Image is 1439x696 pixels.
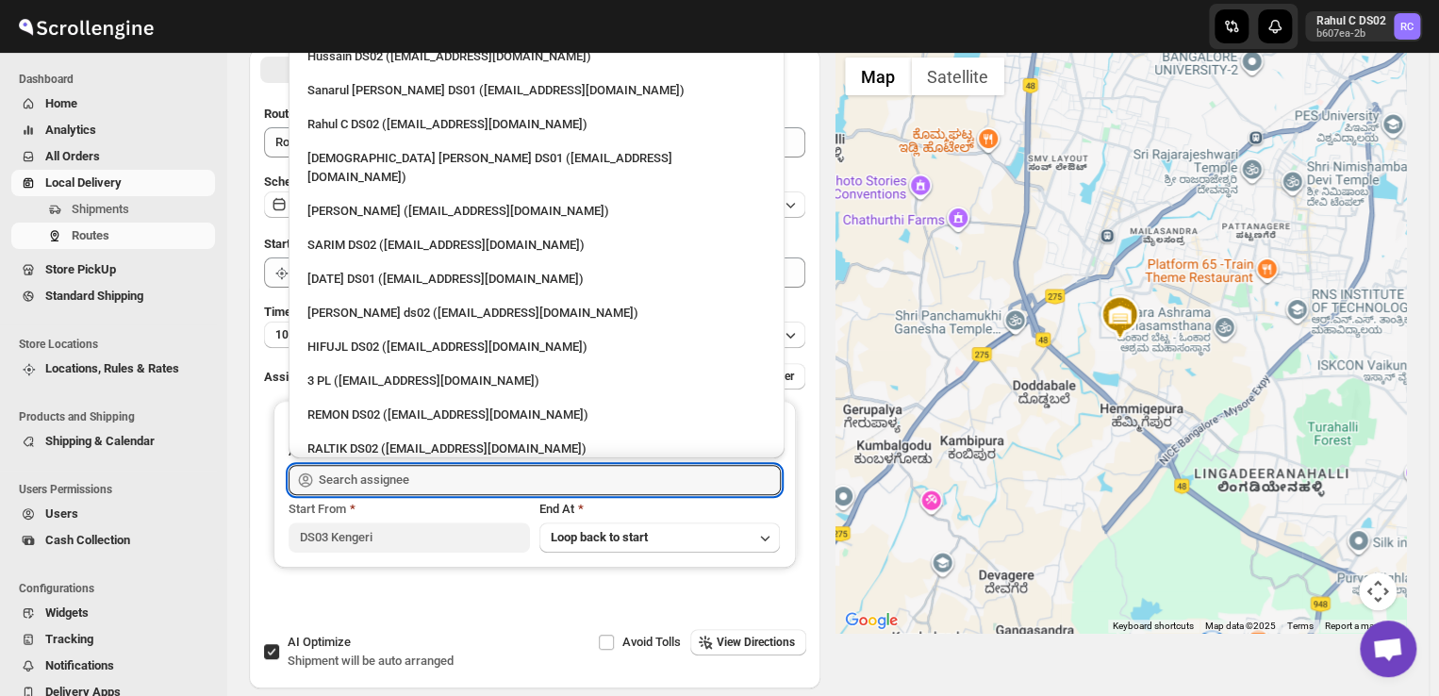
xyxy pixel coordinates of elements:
[45,149,100,163] span: All Orders
[307,304,766,323] div: [PERSON_NAME] ds02 ([EMAIL_ADDRESS][DOMAIN_NAME])
[45,123,96,137] span: Analytics
[845,58,911,95] button: Show street map
[15,3,157,50] img: ScrollEngine
[45,262,116,276] span: Store PickUp
[1316,28,1386,40] p: b607ea-2b
[289,260,785,294] li: Raja DS01 (gasecig398@owlny.com)
[288,654,454,668] span: Shipment will be auto arranged
[19,581,217,596] span: Configurations
[45,175,122,190] span: Local Delivery
[11,196,215,223] button: Shipments
[45,605,89,620] span: Widgets
[840,608,902,633] img: Google
[1394,13,1420,40] span: Rahul C DS02
[264,107,330,121] span: Route Name
[539,522,781,553] button: Loop back to start
[307,439,766,458] div: RALTIK DS02 ([EMAIL_ADDRESS][DOMAIN_NAME])
[19,72,217,87] span: Dashboard
[289,502,346,516] span: Start From
[249,90,820,629] div: All Route Options
[11,117,215,143] button: Analytics
[45,632,93,646] span: Tracking
[1305,11,1422,41] button: User menu
[11,428,215,455] button: Shipping & Calendar
[45,289,143,303] span: Standard Shipping
[45,434,155,448] span: Shipping & Calendar
[19,409,217,424] span: Products and Shipping
[45,96,77,110] span: Home
[1287,621,1314,631] a: Terms (opens in new tab)
[717,635,795,650] span: View Directions
[307,338,766,356] div: HIFUJL DS02 ([EMAIL_ADDRESS][DOMAIN_NAME])
[307,202,766,221] div: [PERSON_NAME] ([EMAIL_ADDRESS][DOMAIN_NAME])
[289,192,785,226] li: Vikas Rathod (lolegiy458@nalwan.com)
[11,501,215,527] button: Users
[264,322,805,348] button: 10 minutes
[264,127,805,157] input: Eg: Bengaluru Route
[840,608,902,633] a: Open this area in Google Maps (opens a new window)
[264,174,339,189] span: Scheduled for
[307,236,766,255] div: SARIM DS02 ([EMAIL_ADDRESS][DOMAIN_NAME])
[1360,621,1416,677] div: Open chat
[289,396,785,430] li: REMON DS02 (kesame7468@btcours.com)
[72,202,129,216] span: Shipments
[275,327,332,342] span: 10 minutes
[19,337,217,352] span: Store Locations
[11,527,215,554] button: Cash Collection
[712,369,794,384] span: Add More Driver
[288,635,351,649] span: AI Optimize
[539,500,781,519] div: End At
[289,430,785,464] li: RALTIK DS02 (cecih54531@btcours.com)
[551,530,648,544] span: Loop back to start
[289,106,785,140] li: Rahul C DS02 (rahul.chopra@home-run.co)
[11,626,215,653] button: Tracking
[289,294,785,328] li: Rashidul ds02 (vaseno4694@minduls.com)
[1205,621,1276,631] span: Map data ©2025
[1325,621,1400,631] a: Report a map error
[622,635,681,649] span: Avoid Tolls
[264,370,315,384] span: Assign to
[1113,620,1194,633] button: Keyboard shortcuts
[1359,572,1397,610] button: Map camera controls
[11,223,215,249] button: Routes
[11,356,215,382] button: Locations, Rules & Rates
[72,228,109,242] span: Routes
[45,361,179,375] span: Locations, Rules & Rates
[11,653,215,679] button: Notifications
[260,57,533,83] button: All Route Options
[911,58,1004,95] button: Show satellite imagery
[1400,21,1414,33] text: RC
[307,372,766,390] div: 3 PL ([EMAIL_ADDRESS][DOMAIN_NAME])
[11,600,215,626] button: Widgets
[45,533,130,547] span: Cash Collection
[264,191,805,218] button: [DATE]|[DATE]
[319,465,781,495] input: Search assignee
[45,506,78,521] span: Users
[289,72,785,106] li: Sanarul Haque DS01 (fefifag638@adosnan.com)
[11,143,215,170] button: All Orders
[45,658,114,672] span: Notifications
[11,91,215,117] button: Home
[307,270,766,289] div: [DATE] DS01 ([EMAIL_ADDRESS][DOMAIN_NAME])
[264,237,413,251] span: Start Location (Warehouse)
[690,629,806,655] button: View Directions
[307,406,766,424] div: REMON DS02 ([EMAIL_ADDRESS][DOMAIN_NAME])
[307,81,766,100] div: Sanarul [PERSON_NAME] DS01 ([EMAIL_ADDRESS][DOMAIN_NAME])
[307,149,766,187] div: [DEMOGRAPHIC_DATA] [PERSON_NAME] DS01 ([EMAIL_ADDRESS][DOMAIN_NAME])
[289,140,785,192] li: Islam Laskar DS01 (vixib74172@ikowat.com)
[289,226,785,260] li: SARIM DS02 (xititor414@owlny.com)
[289,362,785,396] li: 3 PL (hello@home-run.co)
[264,305,340,319] span: Time Per Stop
[289,38,785,72] li: Hussain DS02 (jarav60351@abatido.com)
[1316,13,1386,28] p: Rahul C DS02
[289,328,785,362] li: HIFUJL DS02 (cepali9173@intady.com)
[307,47,766,66] div: Hussain DS02 ([EMAIL_ADDRESS][DOMAIN_NAME])
[19,482,217,497] span: Users Permissions
[307,115,766,134] div: Rahul C DS02 ([EMAIL_ADDRESS][DOMAIN_NAME])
